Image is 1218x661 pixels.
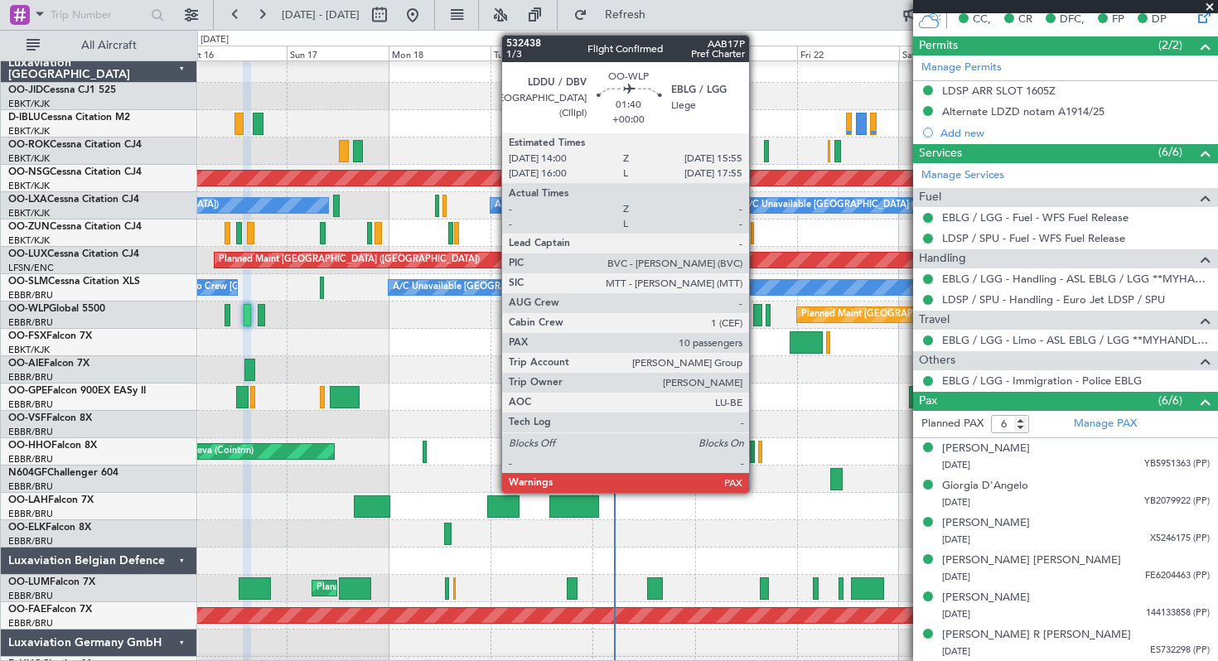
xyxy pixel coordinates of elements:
span: ES732298 (PP) [1150,644,1210,658]
span: OO-LUX [8,249,47,259]
a: OO-LXACessna Citation CJ4 [8,195,139,205]
a: EBKT/KJK [8,207,50,220]
span: Pax [919,392,937,411]
div: Planned Maint [GEOGRAPHIC_DATA] ([GEOGRAPHIC_DATA] National) [317,576,616,601]
a: EBBR/BRU [8,316,53,329]
a: EBBR/BRU [8,289,53,302]
span: OO-ROK [8,140,50,150]
span: [DATE] [942,496,970,509]
a: EBKT/KJK [8,234,50,247]
a: N604GFChallenger 604 [8,468,118,478]
div: Alternate LDZD notam A1914/25 [942,104,1104,118]
div: Planned Maint Kortrijk-[GEOGRAPHIC_DATA] [631,330,824,355]
span: OO-SLM [8,277,48,287]
span: OO-LXA [8,195,47,205]
a: Manage PAX [1074,416,1137,432]
div: Wed 20 [592,46,694,60]
a: OO-LAHFalcon 7X [8,495,94,505]
span: DP [1152,12,1167,28]
a: OO-SLMCessna Citation XLS [8,277,140,287]
div: Sat 16 [185,46,287,60]
a: EBKT/KJK [8,344,50,356]
span: OO-AIE [8,359,44,369]
label: Planned PAX [921,416,984,432]
span: Services [919,144,962,163]
span: OO-FAE [8,605,46,615]
div: Planned Maint [GEOGRAPHIC_DATA] ([GEOGRAPHIC_DATA]) [801,302,1062,327]
input: Trip Number [51,2,146,27]
a: EBBR/BRU [8,508,53,520]
div: LDSP ARR SLOT 1605Z [942,84,1056,98]
a: Manage Permits [921,60,1002,76]
a: OO-NSGCessna Citation CJ4 [8,167,142,177]
a: OO-ROKCessna Citation CJ4 [8,140,142,150]
div: A/C Unavailable [GEOGRAPHIC_DATA] ([GEOGRAPHIC_DATA] National) [742,193,1051,218]
div: [PERSON_NAME] [942,590,1030,606]
span: [DATE] [942,571,970,583]
span: [DATE] [942,459,970,471]
a: LDSP / SPU - Handling - Euro Jet LDSP / SPU [942,292,1165,306]
span: (6/6) [1158,143,1182,161]
button: Refresh [566,2,665,28]
div: [PERSON_NAME] [PERSON_NAME] [942,552,1121,569]
span: YB2079922 (PP) [1144,495,1210,509]
a: EBLG / LGG - Handling - ASL EBLG / LGG **MYHANDLING** [942,272,1210,286]
span: Fuel [919,188,941,207]
a: LFSN/ENC [8,262,54,274]
span: [DATE] [942,608,970,620]
span: OO-VSF [8,413,46,423]
span: OO-FSX [8,331,46,341]
div: [DATE] [201,33,229,47]
div: [PERSON_NAME] [942,441,1030,457]
a: EBBR/BRU [8,480,53,493]
span: OO-NSG [8,167,50,177]
span: X5246175 (PP) [1150,532,1210,546]
span: FE6204463 (PP) [1145,569,1210,583]
span: OO-GPE [8,386,47,396]
span: OO-LUM [8,577,50,587]
span: [DATE] [942,645,970,658]
span: D-IBLU [8,113,41,123]
div: A/C Unavailable [GEOGRAPHIC_DATA] [393,275,559,300]
div: Planned Maint [GEOGRAPHIC_DATA] ([GEOGRAPHIC_DATA]) [219,248,480,273]
a: OO-FAEFalcon 7X [8,605,92,615]
span: Refresh [591,9,660,21]
span: FP [1112,12,1124,28]
span: CR [1018,12,1032,28]
a: OO-LUXCessna Citation CJ4 [8,249,139,259]
a: EBBR/BRU [8,590,53,602]
a: OO-VSFFalcon 8X [8,413,92,423]
button: All Aircraft [18,32,180,59]
a: LDSP / SPU - Fuel - WFS Fuel Release [942,231,1125,245]
span: Travel [919,311,950,330]
a: EBKT/KJK [8,98,50,110]
div: Tue 19 [491,46,592,60]
div: Giorgia D'Angelo [942,478,1028,495]
a: EBBR/BRU [8,617,53,630]
div: Add new [940,126,1210,140]
div: Thu 21 [695,46,797,60]
a: OO-LUMFalcon 7X [8,577,95,587]
span: OO-JID [8,85,43,95]
span: [DATE] [942,533,970,546]
span: DFC, [1060,12,1085,28]
a: EBBR/BRU [8,398,53,411]
a: EBKT/KJK [8,152,50,165]
span: OO-ZUN [8,222,50,232]
span: All Aircraft [43,40,175,51]
a: EBBR/BRU [8,371,53,384]
span: [DATE] - [DATE] [282,7,360,22]
span: (2/2) [1158,36,1182,54]
span: OO-WLP [8,304,49,314]
div: [PERSON_NAME] R [PERSON_NAME] [942,627,1131,644]
a: Manage Services [921,167,1004,184]
span: Others [919,351,955,370]
a: EBKT/KJK [8,125,50,138]
a: EBBR/BRU [8,453,53,466]
div: [PERSON_NAME] [942,515,1030,532]
div: A/C Unavailable [GEOGRAPHIC_DATA] ([GEOGRAPHIC_DATA] National) [495,193,803,218]
span: CC, [973,12,991,28]
div: Mon 18 [389,46,491,60]
a: OO-JIDCessna CJ1 525 [8,85,116,95]
a: OO-ZUNCessna Citation CJ4 [8,222,142,232]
